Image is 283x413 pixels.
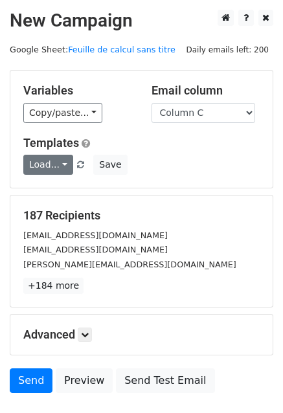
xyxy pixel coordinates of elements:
a: Preview [56,368,113,393]
div: Widget de chat [218,351,283,413]
h2: New Campaign [10,10,273,32]
small: [EMAIL_ADDRESS][DOMAIN_NAME] [23,230,168,240]
h5: Email column [152,84,260,98]
a: Copy/paste... [23,103,102,123]
small: [PERSON_NAME][EMAIL_ADDRESS][DOMAIN_NAME] [23,260,236,269]
a: Send [10,368,52,393]
h5: 187 Recipients [23,208,260,223]
a: Templates [23,136,79,150]
iframe: Chat Widget [218,351,283,413]
a: Send Test Email [116,368,214,393]
small: [EMAIL_ADDRESS][DOMAIN_NAME] [23,245,168,254]
span: Daily emails left: 200 [181,43,273,57]
small: Google Sheet: [10,45,175,54]
button: Save [93,155,127,175]
a: Daily emails left: 200 [181,45,273,54]
a: Feuille de calcul sans titre [68,45,175,54]
h5: Advanced [23,328,260,342]
a: +184 more [23,278,84,294]
h5: Variables [23,84,132,98]
a: Load... [23,155,73,175]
